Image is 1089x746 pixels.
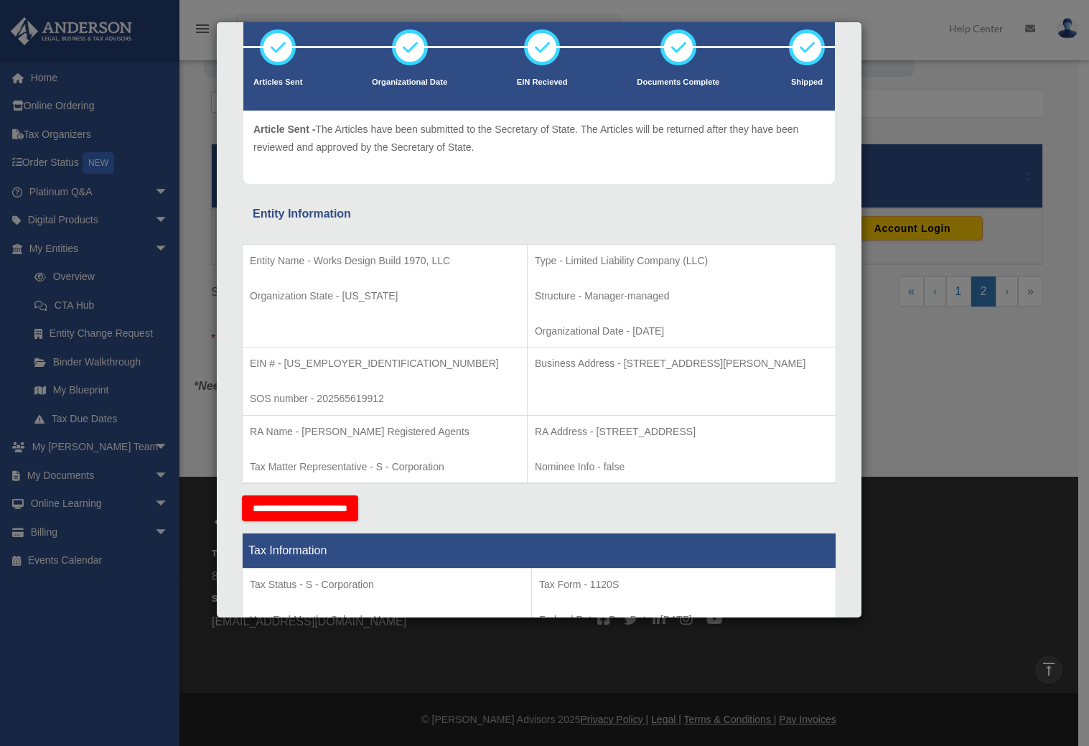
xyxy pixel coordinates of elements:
p: Nominee Info - false [535,458,828,476]
p: RA Name - [PERSON_NAME] Registered Agents [250,423,520,441]
p: RA Address - [STREET_ADDRESS] [535,423,828,441]
p: Business Address - [STREET_ADDRESS][PERSON_NAME] [535,355,828,373]
p: Shipped [789,75,825,90]
p: The Articles have been submitted to the Secretary of State. The Articles will be returned after t... [253,121,825,156]
p: Federal Return Due Date - [DATE] [539,611,828,629]
th: Tax Information [243,533,836,569]
p: SOS number - 202565619912 [250,390,520,408]
p: Type - Limited Liability Company (LLC) [535,252,828,270]
p: EIN # - [US_EMPLOYER_IDENTIFICATION_NUMBER] [250,355,520,373]
p: Articles Sent [253,75,302,90]
p: Organization State - [US_STATE] [250,287,520,305]
p: Tax Form - 1120S [539,576,828,594]
p: Organizational Date - [DATE] [535,322,828,340]
p: Year End Month - Calendar Year [250,611,524,629]
td: Tax Period Type - Calendar Year [243,569,532,675]
div: Entity Information [253,204,826,224]
p: Tax Matter Representative - S - Corporation [250,458,520,476]
p: Organizational Date [372,75,447,90]
p: Documents Complete [637,75,719,90]
p: EIN Recieved [517,75,568,90]
p: Tax Status - S - Corporation [250,576,524,594]
p: Entity Name - Works Design Build 1970, LLC [250,252,520,270]
span: Article Sent - [253,123,315,135]
p: Structure - Manager-managed [535,287,828,305]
